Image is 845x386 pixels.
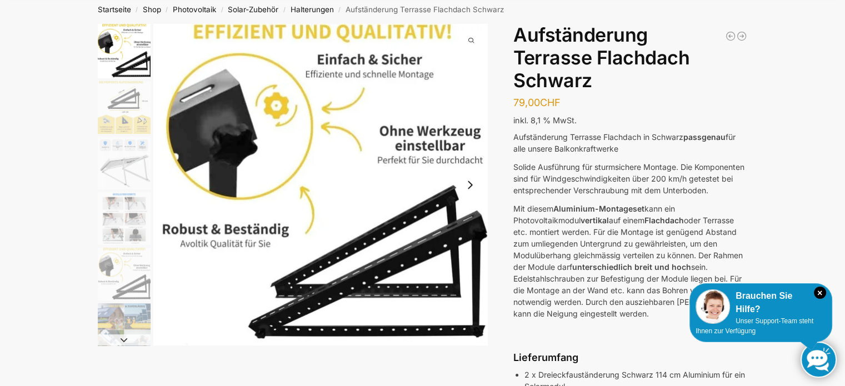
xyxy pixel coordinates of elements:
strong: unterschiedlich breit und hoch [572,262,691,272]
li: 4 / 6 [95,191,151,246]
img: Customer service [696,289,730,324]
button: Next slide [458,173,482,197]
a: Photovoltaik [173,5,216,14]
a: Balkonhaken für Solarmodule - Eckig [725,31,736,42]
bdi: 79,00 [513,97,561,108]
a: Halterungen [291,5,334,14]
h1: Aufständerung Terrasse Flachdach Schwarz [513,24,747,92]
span: / [278,6,290,14]
img: Aufständerung Solarpaneele Schwarz [98,303,151,356]
img: Aufständerung Solarpaneele Schwarz [153,24,488,345]
img: Flexibles Montagesystem für Solarpaneele, Flachdach, Garten, Terrasse [98,137,151,189]
img: Aufständerung Solarpaneele Schwarz [98,81,151,134]
strong: Aluminium-Montageset [553,204,644,213]
strong: passgenau [683,132,726,142]
div: Brauchen Sie Hilfe? [696,289,826,316]
button: Next slide [98,334,151,345]
li: 3 / 6 [95,135,151,191]
h4: Lieferumfang [513,350,747,364]
li: 1 / 6 [153,24,488,345]
img: Aufständerung Solarpaneele Schwarz [98,24,151,78]
span: / [334,6,346,14]
li: 1 / 6 [95,24,151,79]
a: Solar-Zubehör [228,5,278,14]
span: / [161,6,173,14]
p: Solide Ausführung für sturmsichere Montage. Die Komponenten sind für Windgeschwindigkeiten über 2... [513,161,747,196]
a: Sandsack ideal für Solarmodule und Zelte [736,31,747,42]
p: Mit diesem kann ein Photovoltaikmodul auf einem oder Terrasse etc. montiert werden. Für die Monta... [513,203,747,319]
img: Aufständerung Solarpaneele Schwarz [98,248,151,300]
i: Schließen [814,287,826,299]
img: Montageanleitung [98,192,151,245]
a: Shop [143,5,161,14]
a: Startseite [98,5,131,14]
strong: Flachdach [644,215,684,225]
li: 5 / 6 [95,246,151,302]
p: Aufständerung Terrasse Flachdach in Schwarz für alle unsere Balkonkraftwerke [513,131,747,154]
span: Unser Support-Team steht Ihnen zur Verfügung [696,317,813,335]
span: inkl. 8,1 % MwSt. [513,116,577,125]
span: / [131,6,143,14]
li: 6 / 6 [95,302,151,357]
span: / [216,6,228,14]
a: 61M32maNhBL. AC SL150061M32maNhBL. AC SL1500 [153,24,488,345]
span: CHF [540,97,561,108]
li: 2 / 6 [95,79,151,135]
strong: vertikal [581,215,609,225]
